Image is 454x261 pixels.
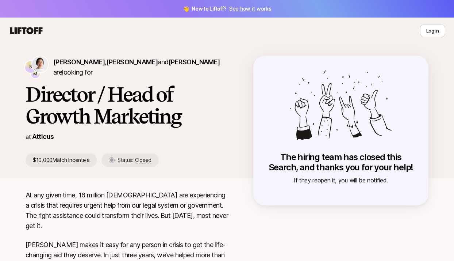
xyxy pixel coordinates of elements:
[29,64,32,69] p: S
[26,190,230,231] p: At any given time, 16 million [DEMOGRAPHIC_DATA] are experiencing a crisis that requires urgent h...
[26,132,31,141] p: at
[106,58,158,66] span: [PERSON_NAME]
[158,58,220,66] span: and
[169,58,220,66] span: [PERSON_NAME]
[268,175,414,185] p: If they reopen it, you will be notified.
[26,83,230,127] h1: Director / Head of Growth Marketing
[53,57,230,77] p: are looking for
[118,156,151,164] p: Status:
[33,72,37,76] p: M
[183,4,272,13] span: 👋 New to Liftoff?
[32,133,54,140] a: Atticus
[420,24,445,37] button: Log in
[53,58,105,66] span: [PERSON_NAME]
[105,58,158,66] span: ,
[229,5,272,12] a: See how it works
[32,56,48,72] img: Julie Bain-Kim
[26,154,97,167] p: $10,000 Match Incentive
[268,152,414,173] p: The hiring team has closed this Search, and thanks you for your help!
[135,157,151,163] span: Closed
